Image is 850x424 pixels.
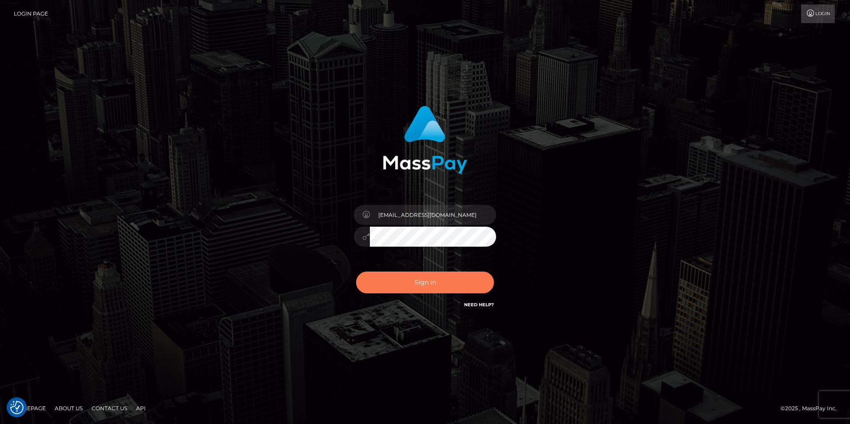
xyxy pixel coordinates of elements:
[464,302,494,308] a: Need Help?
[370,205,496,225] input: Username...
[10,401,24,414] button: Consent Preferences
[383,106,467,174] img: MassPay Login
[51,401,86,415] a: About Us
[801,4,835,23] a: Login
[10,401,49,415] a: Homepage
[88,401,131,415] a: Contact Us
[356,272,494,293] button: Sign in
[10,401,24,414] img: Revisit consent button
[132,401,149,415] a: API
[781,404,843,413] div: © 2025 , MassPay Inc.
[14,4,48,23] a: Login Page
